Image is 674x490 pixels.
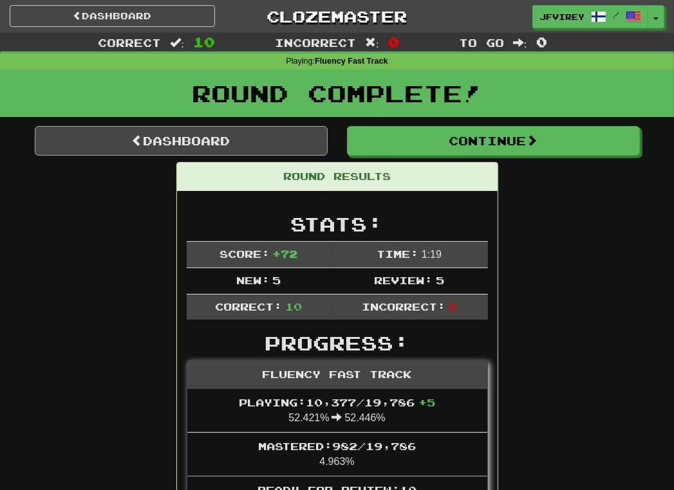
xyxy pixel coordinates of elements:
[258,440,416,452] span: Mastered: 982 / 19,786
[459,36,504,49] span: To go
[436,274,444,286] span: 5
[177,163,498,191] div: Round Results
[234,5,440,28] a: Clozemaster
[374,274,433,286] span: Review:
[170,37,184,48] span: :
[220,248,270,260] span: Score:
[35,126,328,156] a: Dashboard
[272,274,281,286] span: 5
[10,5,215,27] a: Dashboard
[388,34,399,50] span: 0
[448,300,456,313] span: 0
[536,34,547,50] span: 0
[193,34,215,50] span: 10
[187,213,488,235] h2: Stats:
[187,432,487,476] li: 4.963%
[5,80,669,106] h1: Round Complete!
[239,396,435,408] span: Playing: 10,377 / 19,786
[613,10,619,19] span: /
[187,389,487,433] li: 52.421% 52.446%
[422,249,442,260] span: 1 : 19
[539,11,585,23] span: jfvirey
[513,37,527,48] span: :
[187,332,488,354] h2: Progress:
[365,37,379,48] span: :
[236,274,270,286] span: New:
[377,248,418,260] span: Time:
[285,300,302,313] span: 10
[347,126,640,156] button: Continue
[418,396,435,408] span: + 5
[215,300,282,313] span: Correct:
[532,5,648,28] a: jfvirey /
[275,36,356,49] span: Incorrect
[315,57,388,66] strong: Fluency Fast Track
[362,300,445,313] span: Incorrect:
[187,361,487,389] div: Fluency Fast Track
[272,248,297,260] span: + 72
[98,36,161,49] span: Correct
